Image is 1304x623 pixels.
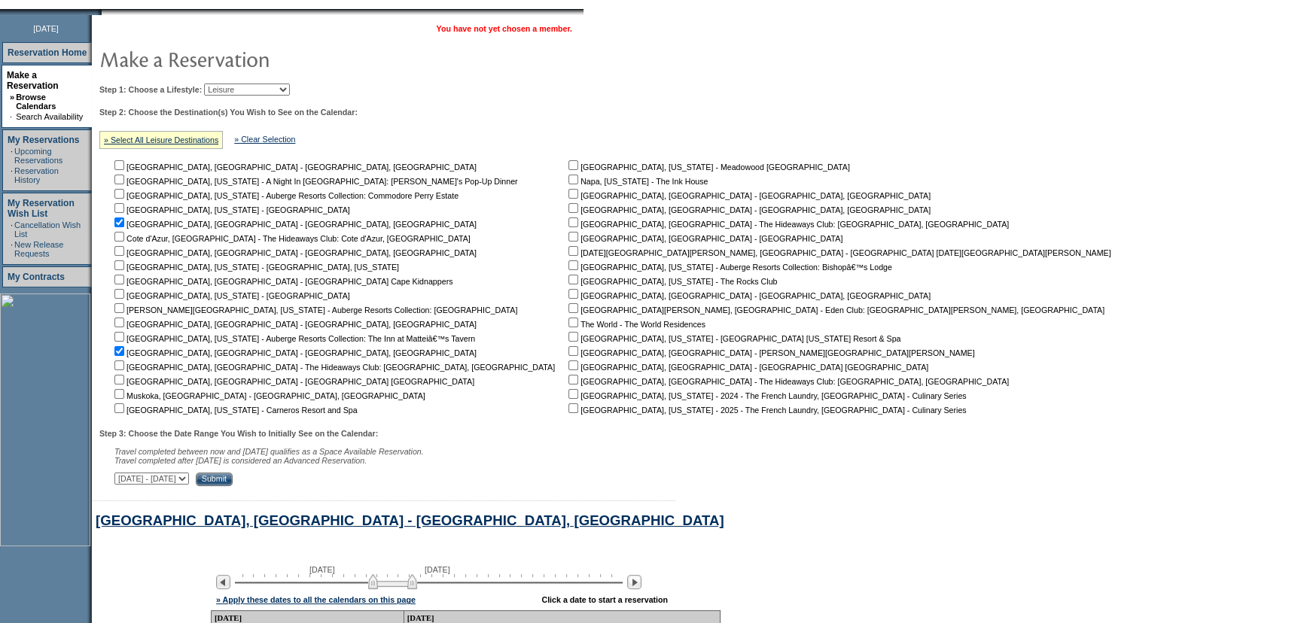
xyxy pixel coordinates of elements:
td: · [10,112,14,121]
nobr: [GEOGRAPHIC_DATA], [GEOGRAPHIC_DATA] - [GEOGRAPHIC_DATA], [GEOGRAPHIC_DATA] [111,220,477,229]
img: pgTtlMakeReservation.gif [99,44,401,74]
nobr: [GEOGRAPHIC_DATA], [US_STATE] - A Night In [GEOGRAPHIC_DATA]: [PERSON_NAME]'s Pop-Up Dinner [111,177,518,186]
td: · [11,166,13,184]
b: » [10,93,14,102]
nobr: [GEOGRAPHIC_DATA], [US_STATE] - The Rocks Club [565,277,777,286]
a: » Select All Leisure Destinations [104,135,218,144]
a: Browse Calendars [16,93,56,111]
img: Previous [216,575,230,589]
nobr: Napa, [US_STATE] - The Ink House [565,177,708,186]
nobr: [GEOGRAPHIC_DATA], [GEOGRAPHIC_DATA] - [GEOGRAPHIC_DATA], [GEOGRAPHIC_DATA] [565,191,931,200]
nobr: [GEOGRAPHIC_DATA], [GEOGRAPHIC_DATA] - The Hideaways Club: [GEOGRAPHIC_DATA], [GEOGRAPHIC_DATA] [565,220,1009,229]
td: · [11,147,13,165]
nobr: [GEOGRAPHIC_DATA], [US_STATE] - Auberge Resorts Collection: Commodore Perry Estate [111,191,459,200]
a: Make a Reservation [7,70,59,91]
img: promoShadowLeftCorner.gif [96,9,102,15]
b: Step 2: Choose the Destination(s) You Wish to See on the Calendar: [99,108,358,117]
a: Reservation History [14,166,59,184]
td: · [11,240,13,258]
a: New Release Requests [14,240,63,258]
nobr: Cote d'Azur, [GEOGRAPHIC_DATA] - The Hideaways Club: Cote d'Azur, [GEOGRAPHIC_DATA] [111,234,471,243]
nobr: [GEOGRAPHIC_DATA], [US_STATE] - [GEOGRAPHIC_DATA] [111,205,350,214]
td: · [11,220,13,239]
nobr: [GEOGRAPHIC_DATA], [US_STATE] - Carneros Resort and Spa [111,406,358,415]
span: [DATE] [425,565,450,574]
a: [GEOGRAPHIC_DATA], [GEOGRAPHIC_DATA] - [GEOGRAPHIC_DATA], [GEOGRAPHIC_DATA] [96,512,724,528]
a: » Clear Selection [234,135,295,144]
nobr: [GEOGRAPHIC_DATA], [GEOGRAPHIC_DATA] - [PERSON_NAME][GEOGRAPHIC_DATA][PERSON_NAME] [565,348,974,357]
a: My Reservation Wish List [8,198,75,219]
a: Upcoming Reservations [14,147,62,165]
b: Step 1: Choose a Lifestyle: [99,85,202,94]
a: My Contracts [8,272,65,282]
nobr: [DATE][GEOGRAPHIC_DATA][PERSON_NAME], [GEOGRAPHIC_DATA] - [GEOGRAPHIC_DATA] [DATE][GEOGRAPHIC_DAT... [565,248,1111,257]
img: blank.gif [102,9,103,15]
nobr: The World - The World Residences [565,320,705,329]
nobr: [GEOGRAPHIC_DATA], [GEOGRAPHIC_DATA] - [GEOGRAPHIC_DATA], [GEOGRAPHIC_DATA] [565,291,931,300]
a: My Reservations [8,135,79,145]
nobr: [GEOGRAPHIC_DATA][PERSON_NAME], [GEOGRAPHIC_DATA] - Eden Club: [GEOGRAPHIC_DATA][PERSON_NAME], [G... [565,305,1104,315]
nobr: Travel completed after [DATE] is considered an Advanced Reservation. [114,456,367,465]
span: [DATE] [33,24,59,33]
nobr: Muskoka, [GEOGRAPHIC_DATA] - [GEOGRAPHIC_DATA], [GEOGRAPHIC_DATA] [111,391,425,400]
a: Reservation Home [8,47,87,58]
nobr: [GEOGRAPHIC_DATA], [GEOGRAPHIC_DATA] - [GEOGRAPHIC_DATA], [GEOGRAPHIC_DATA] [111,248,477,257]
nobr: [GEOGRAPHIC_DATA], [GEOGRAPHIC_DATA] - The Hideaways Club: [GEOGRAPHIC_DATA], [GEOGRAPHIC_DATA] [111,363,555,372]
nobr: [GEOGRAPHIC_DATA], [GEOGRAPHIC_DATA] - [GEOGRAPHIC_DATA] [565,234,842,243]
span: Travel completed between now and [DATE] qualifies as a Space Available Reservation. [114,447,424,456]
a: » Apply these dates to all the calendars on this page [216,595,416,604]
nobr: [GEOGRAPHIC_DATA], [US_STATE] - [GEOGRAPHIC_DATA], [US_STATE] [111,263,399,272]
nobr: [GEOGRAPHIC_DATA], [US_STATE] - [GEOGRAPHIC_DATA] [111,291,350,300]
nobr: [GEOGRAPHIC_DATA], [GEOGRAPHIC_DATA] - [GEOGRAPHIC_DATA], [GEOGRAPHIC_DATA] [111,320,477,329]
a: Cancellation Wish List [14,220,81,239]
a: Search Availability [16,112,83,121]
nobr: [GEOGRAPHIC_DATA], [GEOGRAPHIC_DATA] - [GEOGRAPHIC_DATA] Cape Kidnappers [111,277,452,286]
nobr: [GEOGRAPHIC_DATA], [GEOGRAPHIC_DATA] - [GEOGRAPHIC_DATA], [GEOGRAPHIC_DATA] [565,205,931,214]
b: Step 3: Choose the Date Range You Wish to Initially See on the Calendar: [99,429,378,438]
nobr: [GEOGRAPHIC_DATA], [US_STATE] - [GEOGRAPHIC_DATA] [US_STATE] Resort & Spa [565,334,900,343]
nobr: [GEOGRAPHIC_DATA], [US_STATE] - 2025 - The French Laundry, [GEOGRAPHIC_DATA] - Culinary Series [565,406,966,415]
span: [DATE] [309,565,335,574]
nobr: [GEOGRAPHIC_DATA], [US_STATE] - Auberge Resorts Collection: The Inn at Matteiâ€™s Tavern [111,334,475,343]
nobr: [GEOGRAPHIC_DATA], [GEOGRAPHIC_DATA] - The Hideaways Club: [GEOGRAPHIC_DATA], [GEOGRAPHIC_DATA] [565,377,1009,386]
nobr: [GEOGRAPHIC_DATA], [US_STATE] - 2024 - The French Laundry, [GEOGRAPHIC_DATA] - Culinary Series [565,391,966,400]
nobr: [GEOGRAPHIC_DATA], [US_STATE] - Meadowood [GEOGRAPHIC_DATA] [565,163,850,172]
nobr: [GEOGRAPHIC_DATA], [GEOGRAPHIC_DATA] - [GEOGRAPHIC_DATA], [GEOGRAPHIC_DATA] [111,163,477,172]
span: You have not yet chosen a member. [437,24,572,33]
nobr: [GEOGRAPHIC_DATA], [US_STATE] - Auberge Resorts Collection: Bishopâ€™s Lodge [565,263,892,272]
nobr: [PERSON_NAME][GEOGRAPHIC_DATA], [US_STATE] - Auberge Resorts Collection: [GEOGRAPHIC_DATA] [111,305,517,315]
img: Next [627,575,641,589]
nobr: [GEOGRAPHIC_DATA], [GEOGRAPHIC_DATA] - [GEOGRAPHIC_DATA] [GEOGRAPHIC_DATA] [111,377,474,386]
nobr: [GEOGRAPHIC_DATA], [GEOGRAPHIC_DATA] - [GEOGRAPHIC_DATA] [GEOGRAPHIC_DATA] [565,363,928,372]
input: Submit [196,473,233,486]
nobr: [GEOGRAPHIC_DATA], [GEOGRAPHIC_DATA] - [GEOGRAPHIC_DATA], [GEOGRAPHIC_DATA] [111,348,477,357]
div: Click a date to start a reservation [541,595,668,604]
